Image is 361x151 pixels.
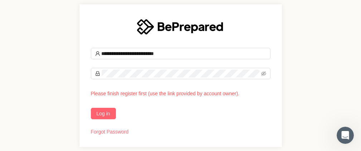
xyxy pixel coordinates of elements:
[91,91,240,96] span: Please finish register first (use the link provided by account owner).
[91,108,116,119] button: Log in
[95,51,100,56] span: user
[337,127,354,144] iframe: Intercom live chat
[91,129,129,135] a: Forgot Password
[261,71,266,76] span: eye-invisible
[97,110,110,117] span: Log in
[95,71,100,76] span: lock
